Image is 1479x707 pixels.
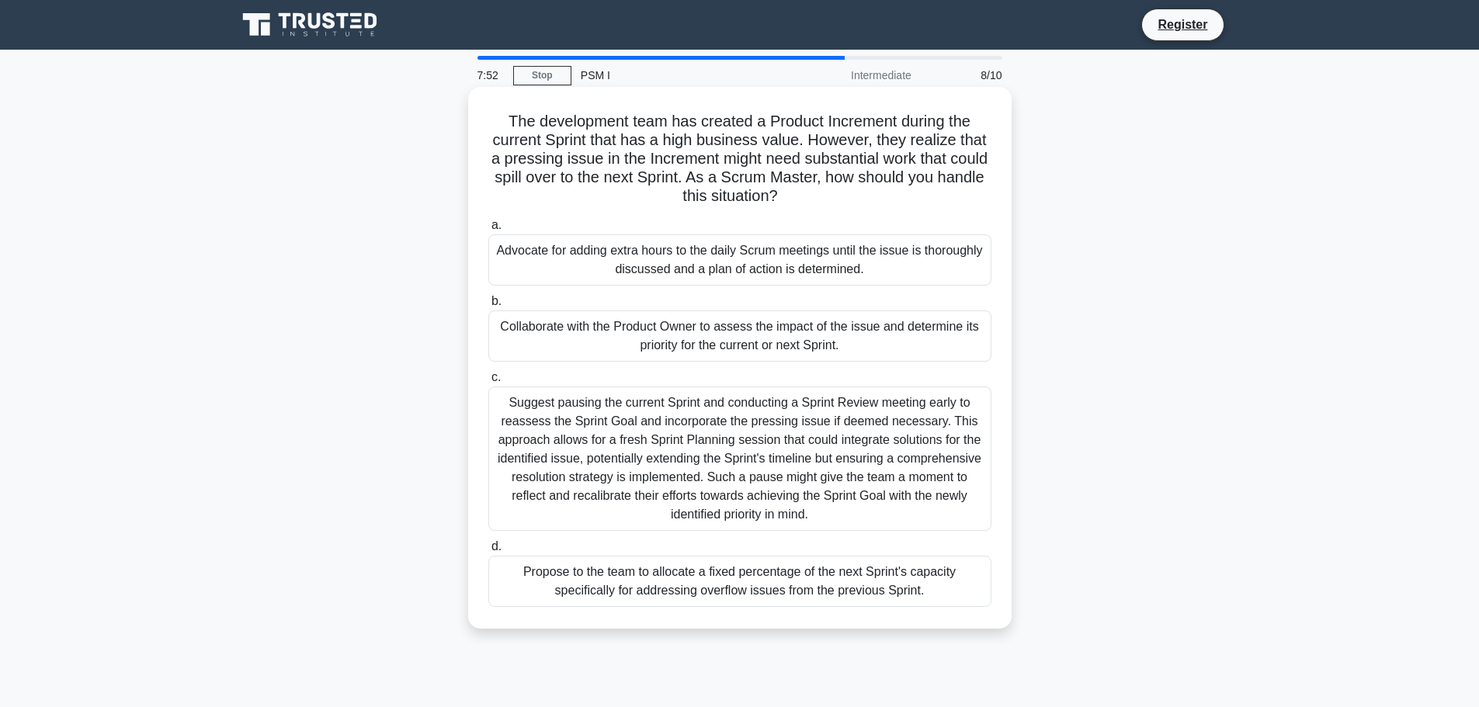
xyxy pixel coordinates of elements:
span: a. [491,218,502,231]
a: Stop [513,66,571,85]
div: 7:52 [468,60,513,91]
h5: The development team has created a Product Increment during the current Sprint that has a high bu... [487,112,993,206]
div: Propose to the team to allocate a fixed percentage of the next Sprint's capacity specifically for... [488,556,991,607]
a: Register [1148,15,1217,34]
div: Collaborate with the Product Owner to assess the impact of the issue and determine its priority f... [488,310,991,362]
div: 8/10 [921,60,1012,91]
div: PSM I [571,60,785,91]
div: Intermediate [785,60,921,91]
span: d. [491,539,502,553]
div: Advocate for adding extra hours to the daily Scrum meetings until the issue is thoroughly discuss... [488,234,991,286]
span: c. [491,370,501,383]
div: Suggest pausing the current Sprint and conducting a Sprint Review meeting early to reassess the S... [488,386,991,531]
span: b. [491,294,502,307]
